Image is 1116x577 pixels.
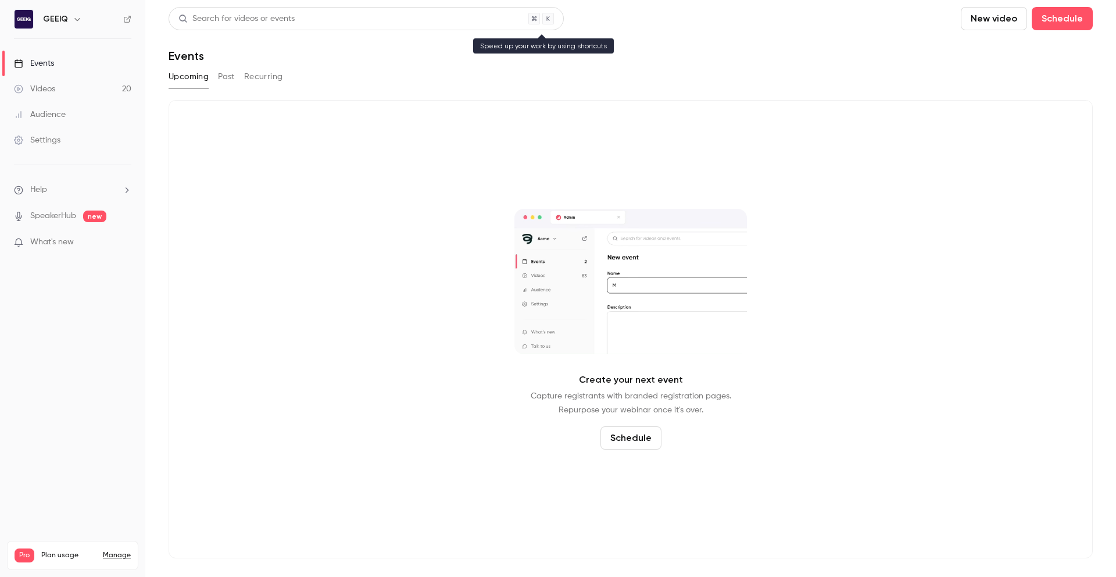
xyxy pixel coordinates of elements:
button: Past [218,67,235,86]
img: GEEIQ [15,10,33,29]
button: New video [961,7,1027,30]
button: Schedule [1032,7,1093,30]
button: Schedule [600,426,661,450]
iframe: Noticeable Trigger [117,237,131,248]
span: Plan usage [41,551,96,560]
span: Pro [15,548,34,562]
div: Videos [14,83,55,95]
div: Events [14,58,54,69]
p: Capture registrants with branded registration pages. Repurpose your webinar once it's over. [531,389,731,417]
h1: Events [169,49,204,63]
span: What's new [30,236,74,248]
div: Audience [14,109,66,120]
h6: GEEIQ [43,13,68,25]
a: Manage [103,551,131,560]
button: Upcoming [169,67,209,86]
span: Help [30,184,47,196]
span: new [83,211,106,222]
a: SpeakerHub [30,210,76,222]
div: Settings [14,134,60,146]
p: Create your next event [579,373,683,387]
li: help-dropdown-opener [14,184,131,196]
div: Search for videos or events [178,13,295,25]
button: Recurring [244,67,283,86]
